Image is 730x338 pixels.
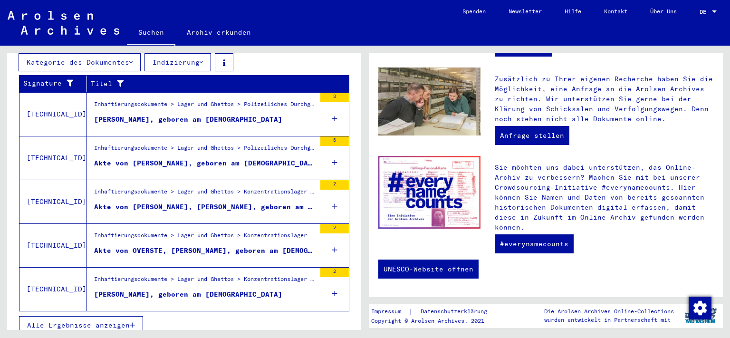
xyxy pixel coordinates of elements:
div: Inhaftierungsdokumente > Lager und Ghettos > Konzentrationslager [GEOGRAPHIC_DATA] > Individuelle... [94,275,316,288]
p: Sie möchten uns dabei unterstützen, das Online-Archiv zu verbessern? Machen Sie mit bei unserer C... [495,163,713,232]
button: Kategorie des Dokumentes [19,53,141,71]
img: yv_logo.png [683,304,719,328]
div: 2 [320,268,349,277]
div: Inhaftierungsdokumente > Lager und Ghettos > Polizeiliches Durchgangslager [GEOGRAPHIC_DATA] > In... [94,100,316,113]
td: [TECHNICAL_ID] [19,180,87,223]
a: Archiv erkunden [175,21,262,44]
img: inquiries.jpg [378,68,480,136]
button: Alle Ergebnisse anzeigen [19,316,143,334]
a: Suchen [127,21,175,46]
a: UNESCO-Website öffnen [378,260,479,279]
a: #everynamecounts [495,234,574,253]
div: Inhaftierungsdokumente > Lager und Ghettos > Polizeiliches Durchgangslager [GEOGRAPHIC_DATA] > In... [94,144,316,157]
a: Impressum [371,307,409,317]
div: Titel [91,76,337,91]
div: [PERSON_NAME], geboren am [DEMOGRAPHIC_DATA] [94,115,282,125]
div: Akte von [PERSON_NAME], [PERSON_NAME], geboren am [DEMOGRAPHIC_DATA] [94,202,316,212]
img: Arolsen_neg.svg [8,11,119,35]
div: Akte von [PERSON_NAME], geboren am [DEMOGRAPHIC_DATA] [94,158,316,168]
td: [TECHNICAL_ID] [19,223,87,267]
p: wurden entwickelt in Partnerschaft mit [544,316,674,324]
div: Inhaftierungsdokumente > Lager und Ghettos > Konzentrationslager Herzogenbusch-Vught > Individuel... [94,231,316,244]
td: [TECHNICAL_ID] [19,136,87,180]
td: [TECHNICAL_ID] [19,267,87,311]
a: Datenschutzerklärung [413,307,499,317]
div: [PERSON_NAME], geboren am [DEMOGRAPHIC_DATA] [94,290,282,299]
div: Signature [23,76,86,91]
span: DE [700,9,710,15]
div: Akte von OVERSTE, [PERSON_NAME], geboren am [DEMOGRAPHIC_DATA] [94,246,316,256]
div: Titel [91,79,326,89]
button: Indizierung [144,53,211,71]
p: Die Arolsen Archives Online-Collections [544,307,674,316]
img: enc.jpg [378,156,480,229]
div: Inhaftierungsdokumente > Lager und Ghettos > Konzentrationslager Herzogenbusch-Vught > Individuel... [94,187,316,201]
a: Anfrage stellen [495,126,569,145]
p: Copyright © Arolsen Archives, 2021 [371,317,499,325]
div: | [371,307,499,317]
img: Zustimmung ändern [689,297,711,319]
div: Signature [23,78,75,88]
div: 2 [320,224,349,233]
div: 2 [320,180,349,190]
span: Alle Ergebnisse anzeigen [27,321,130,329]
p: Zusätzlich zu Ihrer eigenen Recherche haben Sie die Möglichkeit, eine Anfrage an die Arolsen Arch... [495,74,713,124]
